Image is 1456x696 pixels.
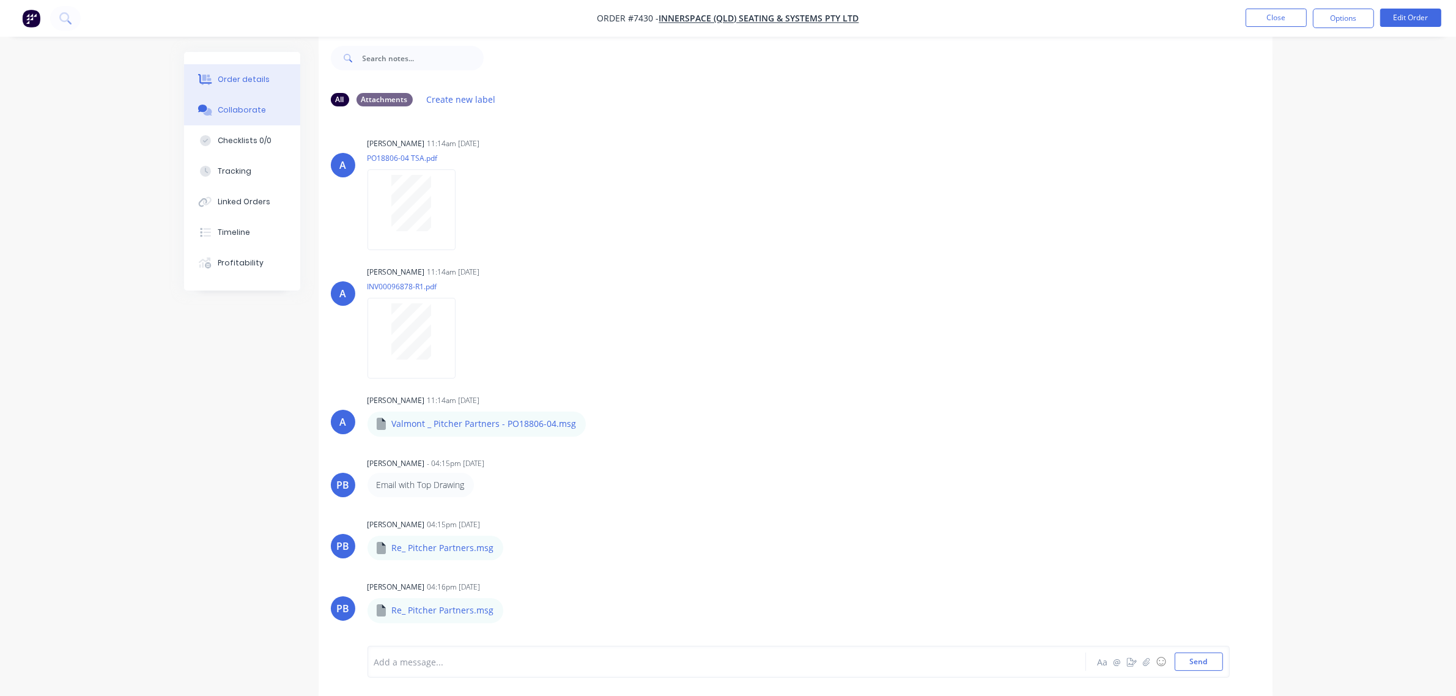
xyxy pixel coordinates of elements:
[427,458,485,469] div: - 04:15pm [DATE]
[368,582,425,593] div: [PERSON_NAME]
[368,395,425,406] div: [PERSON_NAME]
[336,478,349,492] div: PB
[331,93,349,106] div: All
[184,156,300,187] button: Tracking
[218,74,270,85] div: Order details
[218,135,272,146] div: Checklists 0/0
[184,187,300,217] button: Linked Orders
[392,604,494,616] p: Re_ Pitcher Partners.msg
[22,9,40,28] img: Factory
[368,519,425,530] div: [PERSON_NAME]
[392,542,494,554] p: Re_ Pitcher Partners.msg
[339,415,346,429] div: A
[336,601,349,616] div: PB
[218,257,264,268] div: Profitability
[184,64,300,95] button: Order details
[184,217,300,248] button: Timeline
[339,286,346,301] div: A
[184,248,300,278] button: Profitability
[368,458,425,469] div: [PERSON_NAME]
[336,539,349,553] div: PB
[377,479,465,491] p: Email with Top Drawing
[1110,654,1125,669] button: @
[427,582,481,593] div: 04:16pm [DATE]
[218,227,250,238] div: Timeline
[1313,9,1374,28] button: Options
[597,13,659,24] span: Order #7430 -
[1380,9,1441,27] button: Edit Order
[184,125,300,156] button: Checklists 0/0
[427,395,480,406] div: 11:14am [DATE]
[339,158,346,172] div: A
[1246,9,1307,27] button: Close
[1154,654,1169,669] button: ☺
[368,281,468,292] p: INV00096878-R1.pdf
[218,105,266,116] div: Collaborate
[392,418,577,430] p: Valmont _ Pitcher Partners - PO18806-04.msg
[368,267,425,278] div: [PERSON_NAME]
[1175,653,1223,671] button: Send
[218,196,270,207] div: Linked Orders
[427,519,481,530] div: 04:15pm [DATE]
[357,93,413,106] div: Attachments
[218,166,251,177] div: Tracking
[363,46,484,70] input: Search notes...
[1095,654,1110,669] button: Aa
[427,267,480,278] div: 11:14am [DATE]
[368,153,468,163] p: PO18806-04 TSA.pdf
[659,13,859,24] a: Innerspace (QLD) Seating & Systems Pty Ltd
[427,138,480,149] div: 11:14am [DATE]
[184,95,300,125] button: Collaborate
[368,138,425,149] div: [PERSON_NAME]
[420,91,502,108] button: Create new label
